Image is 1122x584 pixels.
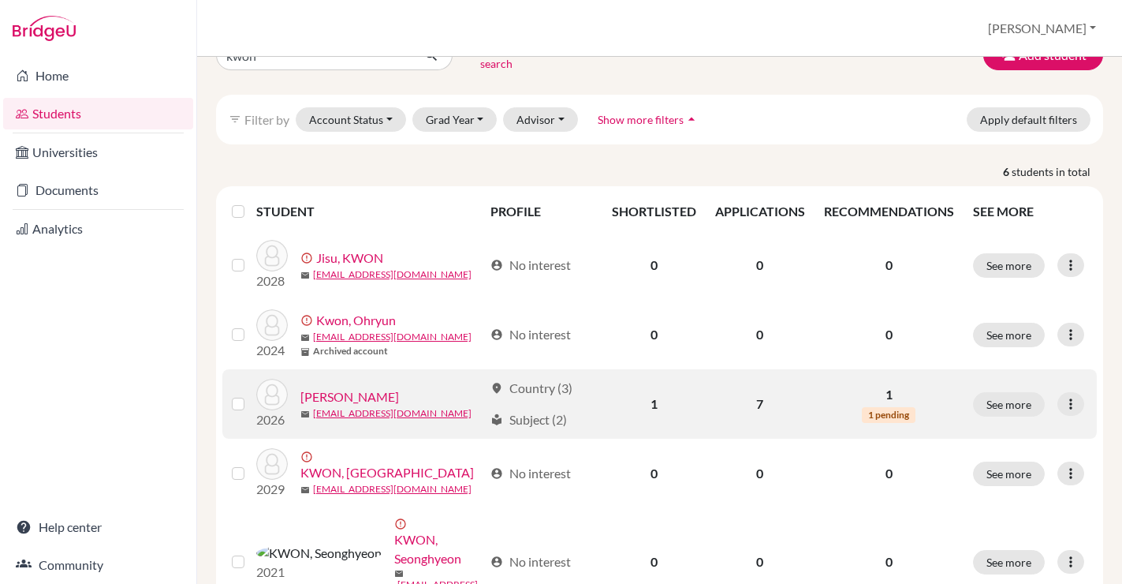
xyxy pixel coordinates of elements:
[1003,163,1012,180] strong: 6
[602,300,706,369] td: 0
[300,314,316,327] span: error_outline
[814,193,964,230] th: RECOMMENDATIONS
[256,193,482,230] th: STUDENT
[256,563,382,582] p: 2021
[706,193,814,230] th: APPLICATIONS
[706,300,814,369] td: 0
[256,544,382,563] img: KWON, Seonghyeon
[490,259,503,271] span: account_circle
[300,347,310,357] span: inventory_2
[3,549,193,581] a: Community
[229,113,241,125] i: filter_list
[412,107,498,132] button: Grad Year
[973,323,1045,347] button: See more
[706,230,814,300] td: 0
[3,511,193,543] a: Help center
[394,518,410,530] span: error_outline
[256,480,288,499] p: 2029
[967,107,1090,132] button: Apply default filters
[973,253,1045,278] button: See more
[244,112,289,127] span: Filter by
[300,333,310,343] span: mail
[394,569,404,578] span: mail
[3,137,193,168] a: Universities
[602,369,706,439] td: 1
[973,392,1045,417] button: See more
[503,107,578,132] button: Advisor
[256,379,288,410] img: Kwon, Taekhyun
[313,344,388,358] b: Archived account
[313,406,472,421] a: [EMAIL_ADDRESS][DOMAIN_NAME]
[824,464,954,483] p: 0
[481,193,602,230] th: PROFILE
[490,556,503,568] span: account_circle
[300,252,316,264] span: error_outline
[824,256,954,275] p: 0
[584,107,713,132] button: Show more filtersarrow_drop_up
[862,407,915,423] span: 1 pending
[490,379,572,398] div: Country (3)
[964,193,1097,230] th: SEE MORE
[300,451,316,463] span: error_outline
[490,414,503,426] span: local_library
[824,552,954,571] p: 0
[981,13,1103,43] button: [PERSON_NAME]
[490,328,503,341] span: account_circle
[684,111,699,127] i: arrow_drop_up
[490,382,503,395] span: location_on
[300,387,399,406] a: [PERSON_NAME]
[300,271,310,280] span: mail
[394,530,484,568] a: KWON, Seonghyeon
[706,369,814,439] td: 7
[973,550,1045,575] button: See more
[973,462,1045,486] button: See more
[824,325,954,344] p: 0
[3,213,193,245] a: Analytics
[3,60,193,92] a: Home
[316,311,396,330] a: Kwon, Ohryun
[3,174,193,206] a: Documents
[313,482,472,496] a: [EMAIL_ADDRESS][DOMAIN_NAME]
[256,410,288,429] p: 2026
[256,309,288,341] img: Kwon, Ohryun
[300,410,310,419] span: mail
[490,325,571,344] div: No interest
[602,193,706,230] th: SHORTLISTED
[316,249,383,268] a: Jisu, KWON
[256,240,288,271] img: Jisu, KWON
[490,464,571,483] div: No interest
[13,16,76,41] img: Bridge-U
[602,439,706,508] td: 0
[313,268,472,282] a: [EMAIL_ADDRESS][DOMAIN_NAME]
[300,485,310,495] span: mail
[490,410,567,429] div: Subject (2)
[490,467,503,480] span: account_circle
[490,552,571,571] div: No interest
[824,385,954,404] p: 1
[3,98,193,129] a: Students
[706,439,814,508] td: 0
[256,448,288,480] img: KWON, Ain
[1012,163,1103,180] span: students in total
[490,256,571,275] div: No interest
[313,330,472,344] a: [EMAIL_ADDRESS][DOMAIN_NAME]
[256,271,288,290] p: 2028
[602,230,706,300] td: 0
[300,463,474,482] a: KWON, [GEOGRAPHIC_DATA]
[296,107,406,132] button: Account Status
[598,113,684,126] span: Show more filters
[256,341,288,360] p: 2024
